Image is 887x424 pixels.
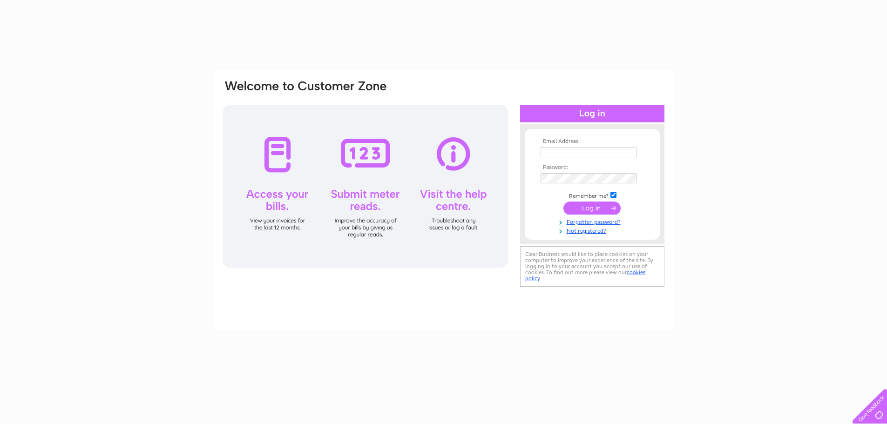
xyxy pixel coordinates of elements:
a: cookies policy [525,269,645,282]
div: Clear Business would like to place cookies on your computer to improve your experience of the sit... [520,246,664,287]
a: Forgotten password? [541,217,646,226]
a: Not registered? [541,226,646,235]
th: Email Address: [538,138,646,145]
input: Submit [563,202,621,215]
th: Password: [538,164,646,171]
td: Remember me? [538,190,646,200]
